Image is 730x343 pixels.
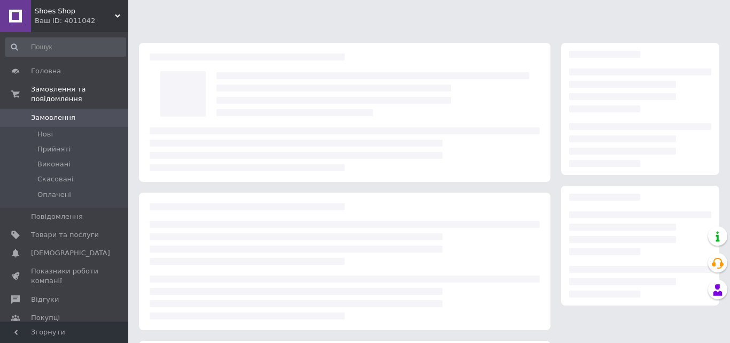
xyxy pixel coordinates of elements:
span: Показники роботи компанії [31,266,99,286]
span: Нові [37,129,53,139]
input: Пошук [5,37,126,57]
span: Оплачені [37,190,71,200]
span: Виконані [37,159,71,169]
span: Shoes Shop [35,6,115,16]
span: Замовлення та повідомлення [31,85,128,104]
span: Головна [31,66,61,76]
span: Прийняті [37,144,71,154]
span: Покупці [31,313,60,323]
span: Скасовані [37,174,74,184]
span: Повідомлення [31,212,83,222]
span: Замовлення [31,113,75,123]
div: Ваш ID: 4011042 [35,16,128,26]
span: Відгуки [31,295,59,304]
span: [DEMOGRAPHIC_DATA] [31,248,110,258]
span: Товари та послуги [31,230,99,240]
